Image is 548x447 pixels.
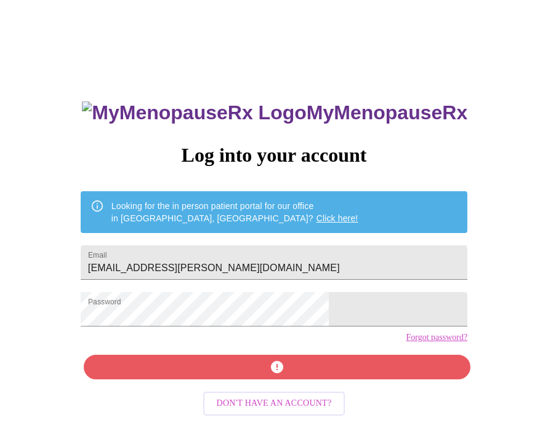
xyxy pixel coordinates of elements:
[81,144,467,167] h3: Log into your account
[111,195,358,229] div: Looking for the in person patient portal for our office in [GEOGRAPHIC_DATA], [GEOGRAPHIC_DATA]?
[82,101,467,124] h3: MyMenopauseRx
[316,213,358,223] a: Click here!
[217,396,332,411] span: Don't have an account?
[203,392,345,416] button: Don't have an account?
[82,101,306,124] img: MyMenopauseRx Logo
[406,333,467,342] a: Forgot password?
[200,397,349,408] a: Don't have an account?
